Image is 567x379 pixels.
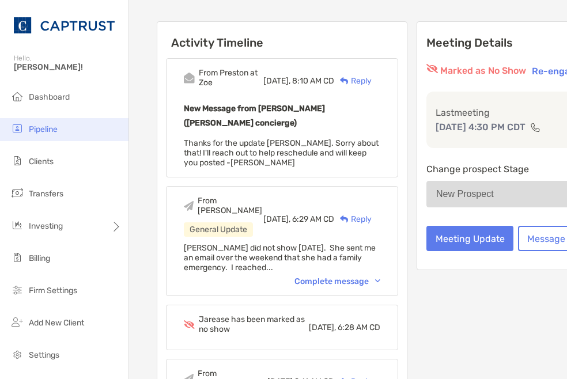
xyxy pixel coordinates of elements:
div: Reply [334,75,372,87]
span: [PERSON_NAME] did not show [DATE]. She sent me an email over the weekend that she had a family em... [184,243,376,272]
span: [DATE], [309,323,336,332]
img: CAPTRUST Logo [14,5,115,46]
p: Marked as No Show [440,64,526,78]
span: Thanks for the update [PERSON_NAME]. Sorry about that! I'll reach out to help reschedule and will... [184,138,379,168]
span: [PERSON_NAME]! [14,62,122,72]
img: Reply icon [340,77,349,85]
button: Meeting Update [426,226,513,251]
img: clients icon [10,154,24,168]
div: General Update [184,222,253,237]
div: Reply [334,213,372,225]
span: Transfers [29,189,63,199]
img: Chevron icon [375,279,380,283]
img: pipeline icon [10,122,24,135]
img: Event icon [184,201,194,211]
img: transfers icon [10,186,24,200]
div: From Preston at Zoe [199,68,263,88]
img: communication type [530,123,540,132]
img: Event icon [184,320,195,329]
div: Complete message [294,276,380,286]
img: red eyr [426,64,438,73]
span: Dashboard [29,92,70,102]
span: Firm Settings [29,286,77,295]
p: [DATE] 4:30 PM CDT [436,120,526,134]
img: billing icon [10,251,24,264]
div: Jarease has been marked as no show [199,314,309,334]
span: [DATE], [263,76,290,86]
h6: Activity Timeline [157,22,407,50]
img: firm-settings icon [10,283,24,297]
span: Settings [29,350,59,360]
span: 8:10 AM CD [292,76,334,86]
span: Pipeline [29,124,58,134]
img: settings icon [10,347,24,361]
div: New Prospect [436,189,494,199]
span: [DATE], [263,214,290,224]
img: investing icon [10,218,24,232]
span: 6:28 AM CD [338,323,380,332]
span: Billing [29,253,50,263]
span: Add New Client [29,318,84,328]
span: Clients [29,157,54,166]
img: add_new_client icon [10,315,24,329]
img: Reply icon [340,215,349,223]
img: dashboard icon [10,89,24,103]
img: Event icon [184,73,195,84]
span: Investing [29,221,63,231]
div: From [PERSON_NAME] [198,196,263,215]
span: 6:29 AM CD [292,214,334,224]
b: New Message from [PERSON_NAME] ([PERSON_NAME] concierge) [184,104,325,128]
